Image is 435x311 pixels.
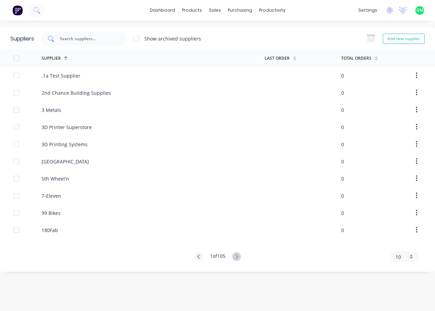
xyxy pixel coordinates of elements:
div: 2nd Chance Building Supplies [42,89,111,96]
img: Factory [12,5,23,15]
div: 0 [341,209,344,217]
div: Suppliers [10,35,34,43]
div: productivity [256,5,289,15]
div: 7-Eleven [42,192,61,199]
a: dashboard [146,5,179,15]
div: Last Order [265,55,290,61]
div: 3 Metals [42,106,61,114]
span: 10 [395,253,401,261]
div: 180Fab [42,227,58,234]
div: 0 [341,106,344,114]
div: 0 [341,141,344,148]
div: sales [205,5,224,15]
div: Total Orders [341,55,371,61]
span: GM [416,7,423,13]
div: 0 [341,227,344,234]
div: [GEOGRAPHIC_DATA] [42,158,89,165]
div: 3D Printer Superstore [42,124,92,131]
div: 0 [341,72,344,79]
div: 0 [341,175,344,182]
div: 0 [341,158,344,165]
div: Supplier [42,55,61,61]
div: 5th Wheel'n [42,175,69,182]
div: settings [355,5,381,15]
div: 0 [341,124,344,131]
div: 0 [341,192,344,199]
div: Show archived suppliers [144,35,201,42]
div: 3D Printing Systems [42,141,88,148]
div: 0 [341,89,344,96]
button: Add new supplier [383,34,425,44]
div: purchasing [224,5,256,15]
div: .1a Test Supplier [42,72,80,79]
input: Search suppliers... [59,35,116,42]
div: 99 Bikes [42,209,60,217]
div: 1 of 105 [210,252,225,262]
div: products [179,5,205,15]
